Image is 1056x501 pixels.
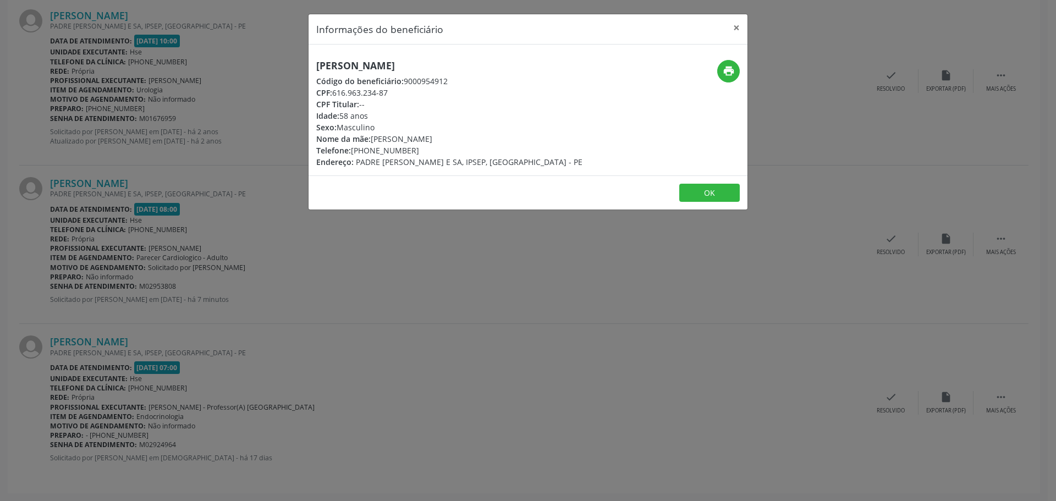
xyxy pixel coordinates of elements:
[316,134,371,144] span: Nome da mãe:
[723,65,735,77] i: print
[316,75,582,87] div: 9000954912
[316,60,582,71] h5: [PERSON_NAME]
[725,14,747,41] button: Close
[316,98,582,110] div: --
[316,87,582,98] div: 616.963.234-87
[316,145,582,156] div: [PHONE_NUMBER]
[316,122,337,133] span: Sexo:
[316,87,332,98] span: CPF:
[316,145,351,156] span: Telefone:
[316,99,359,109] span: CPF Titular:
[679,184,740,202] button: OK
[316,111,339,121] span: Idade:
[717,60,740,82] button: print
[316,157,354,167] span: Endereço:
[316,76,404,86] span: Código do beneficiário:
[316,122,582,133] div: Masculino
[316,22,443,36] h5: Informações do beneficiário
[316,133,582,145] div: [PERSON_NAME]
[356,157,582,167] span: PADRE [PERSON_NAME] E SA, IPSEP, [GEOGRAPHIC_DATA] - PE
[316,110,582,122] div: 58 anos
